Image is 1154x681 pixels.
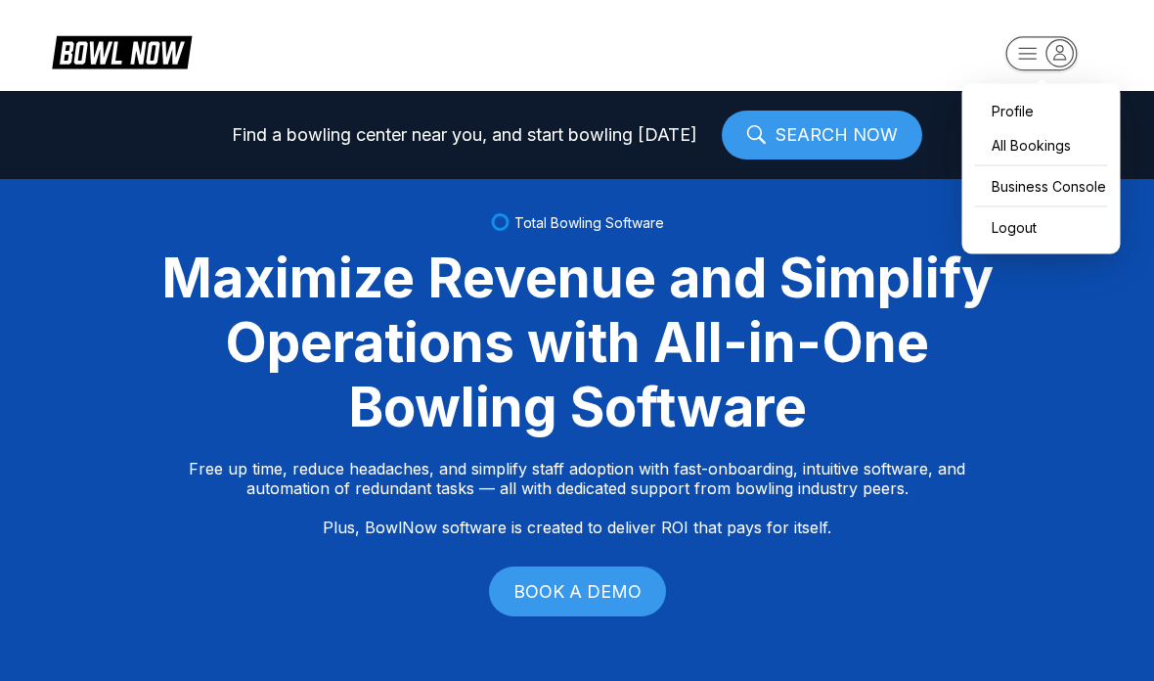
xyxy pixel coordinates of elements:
button: Logout [972,210,1111,245]
a: BOOK A DEMO [489,567,666,616]
p: Free up time, reduce headaches, and simplify staff adoption with fast-onboarding, intuitive softw... [189,459,965,537]
span: Find a bowling center near you, and start bowling [DATE] [232,125,697,145]
a: Profile [972,94,1111,128]
a: Business Console [972,169,1111,204]
div: Maximize Revenue and Simplify Operations with All-in-One Bowling Software [137,246,1017,439]
a: SEARCH NOW [722,111,922,159]
a: All Bookings [972,128,1111,162]
span: Total Bowling Software [514,214,664,231]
